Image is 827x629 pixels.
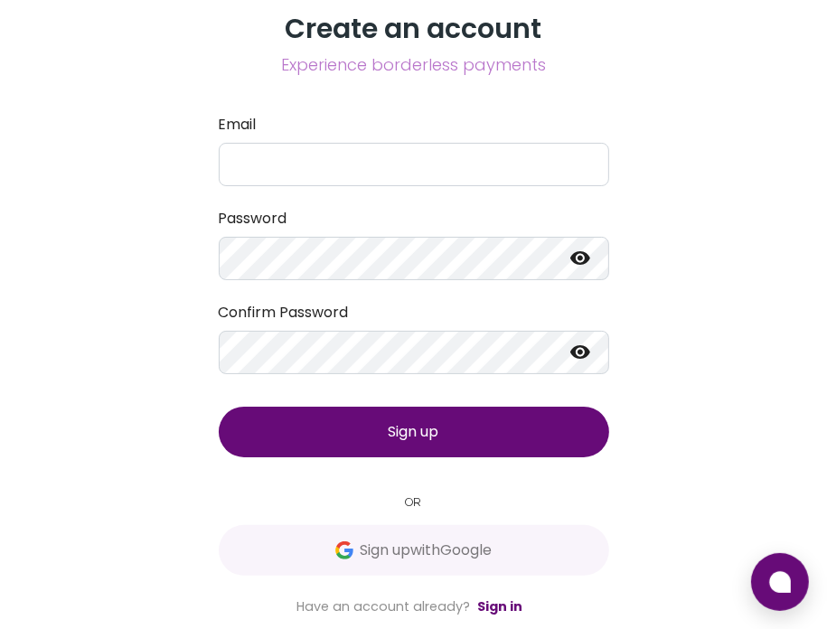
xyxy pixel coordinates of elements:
[219,407,609,457] button: Sign up
[219,13,609,45] h3: Create an account
[297,597,471,615] span: Have an account already?
[389,421,439,442] span: Sign up
[219,52,609,78] span: Experience borderless payments
[751,553,809,611] button: Open chat window
[219,493,609,511] small: OR
[361,540,493,561] span: Sign up with Google
[335,541,353,559] img: Google
[219,208,609,230] label: Password
[219,525,609,576] button: GoogleSign upwithGoogle
[219,114,609,136] label: Email
[478,597,523,615] a: Sign in
[219,302,609,324] label: Confirm Password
